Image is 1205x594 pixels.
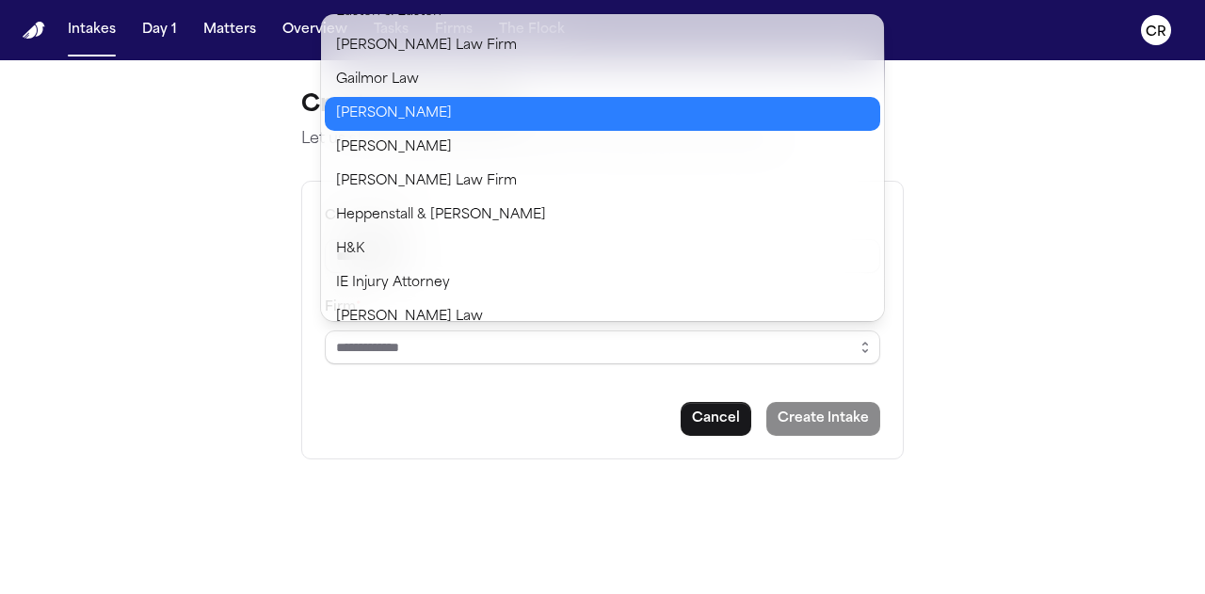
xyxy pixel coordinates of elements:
span: [PERSON_NAME] Law Firm [336,170,517,193]
span: [PERSON_NAME] [336,103,452,125]
span: Heppenstall & [PERSON_NAME] [336,204,546,227]
span: [PERSON_NAME] Law Firm [336,35,517,57]
span: Gailmor Law [336,69,419,91]
span: [PERSON_NAME] [336,136,452,159]
span: IE Injury Attorney [336,272,450,295]
span: H&K [336,238,364,261]
span: [PERSON_NAME] Law [336,306,483,329]
input: Select a firm [325,330,880,364]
